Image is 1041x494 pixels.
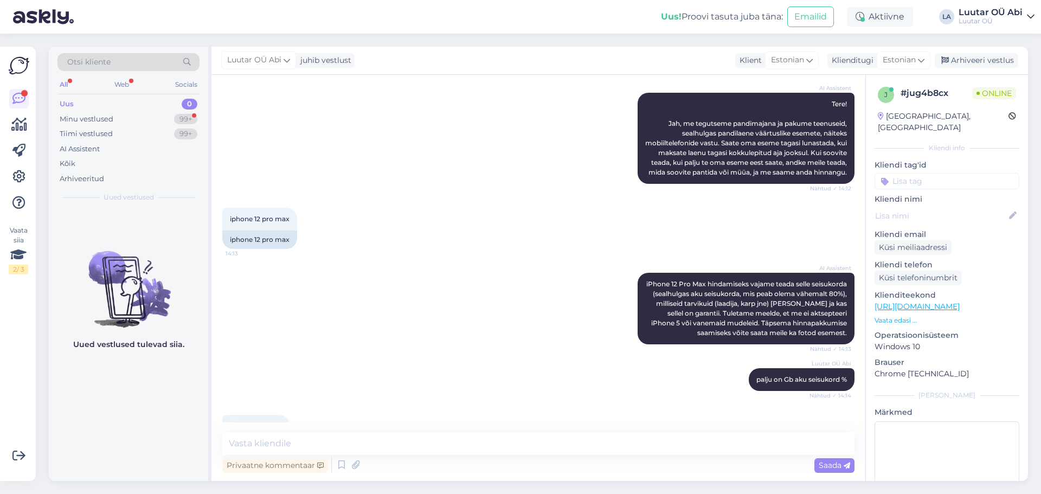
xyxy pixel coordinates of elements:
[9,55,29,76] img: Askly Logo
[227,54,281,66] span: Luutar OÜ Abi
[771,54,804,66] span: Estonian
[756,375,847,383] span: palju on Gb aku seisukord %
[875,407,1019,418] p: Märkmed
[875,301,960,311] a: [URL][DOMAIN_NAME]
[827,55,873,66] div: Klienditugi
[811,360,851,368] span: Luutar OÜ Abi
[57,78,70,92] div: All
[875,229,1019,240] p: Kliendi email
[875,316,1019,325] p: Vaata edasi ...
[60,174,104,184] div: Arhiveeritud
[875,173,1019,189] input: Lisa tag
[847,7,913,27] div: Aktiivne
[60,129,113,139] div: Tiimi vestlused
[646,280,849,337] span: iPhone 12 Pro Max hindamiseks vajame teada selle seisukorda (sealhulgas aku seisukorda, mis peab ...
[104,193,154,202] span: Uued vestlused
[875,390,1019,400] div: [PERSON_NAME]
[230,215,290,223] span: iphone 12 pro max
[811,84,851,92] span: AI Assistent
[959,17,1023,25] div: Luutar OÜ
[972,87,1016,99] span: Online
[787,7,834,27] button: Emailid
[810,345,851,353] span: Nähtud ✓ 14:13
[182,99,197,110] div: 0
[60,158,75,169] div: Kõik
[875,330,1019,341] p: Operatsioonisüsteem
[884,91,888,99] span: j
[9,226,28,274] div: Vaata siia
[939,9,954,24] div: LA
[174,129,197,139] div: 99+
[661,10,783,23] div: Proovi tasuta juba täna:
[875,210,1007,222] input: Lisa nimi
[173,78,200,92] div: Socials
[875,290,1019,301] p: Klienditeekond
[735,55,762,66] div: Klient
[875,159,1019,171] p: Kliendi tag'id
[112,78,131,92] div: Web
[296,55,351,66] div: juhib vestlust
[226,249,266,258] span: 14:13
[809,392,851,400] span: Nähtud ✓ 14:14
[661,11,682,22] b: Uus!
[810,184,851,193] span: Nähtud ✓ 14:12
[875,368,1019,380] p: Chrome [TECHNICAL_ID]
[875,357,1019,368] p: Brauser
[174,114,197,125] div: 99+
[60,99,74,110] div: Uus
[901,87,972,100] div: # jug4b8cx
[67,56,111,68] span: Otsi kliente
[935,53,1018,68] div: Arhiveeri vestlus
[222,458,328,473] div: Privaatne kommentaar
[60,114,113,125] div: Minu vestlused
[875,143,1019,153] div: Kliendi info
[222,230,297,249] div: iphone 12 pro max
[878,111,1008,133] div: [GEOGRAPHIC_DATA], [GEOGRAPHIC_DATA]
[875,240,952,255] div: Küsi meiliaadressi
[230,422,282,430] span: aku 80%, 128 Gb
[875,194,1019,205] p: Kliendi nimi
[959,8,1023,17] div: Luutar OÜ Abi
[9,265,28,274] div: 2 / 3
[811,264,851,272] span: AI Assistent
[875,341,1019,352] p: Windows 10
[60,144,100,155] div: AI Assistent
[883,54,916,66] span: Estonian
[73,339,184,350] p: Uued vestlused tulevad siia.
[819,460,850,470] span: Saada
[875,271,962,285] div: Küsi telefoninumbrit
[959,8,1034,25] a: Luutar OÜ AbiLuutar OÜ
[875,259,1019,271] p: Kliendi telefon
[49,232,208,329] img: No chats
